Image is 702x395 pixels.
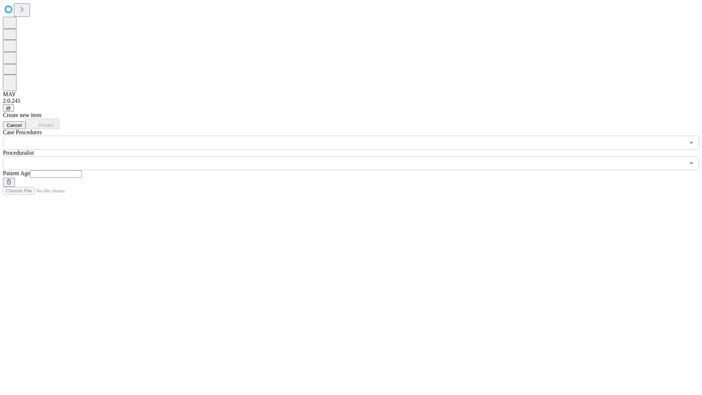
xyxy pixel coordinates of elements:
[686,138,697,148] button: Open
[3,104,14,112] button: @
[3,150,34,156] span: Proceduralist
[3,112,41,118] span: Create new item
[3,98,699,104] div: 2.0.241
[26,118,59,129] button: Predict
[38,123,53,128] span: Predict
[7,123,22,128] span: Cancel
[3,129,42,135] span: Scheduled Procedure
[3,91,699,98] div: MAY
[686,158,697,168] button: Open
[3,170,30,176] span: Patient Age
[6,105,11,111] span: @
[3,121,26,129] button: Cancel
